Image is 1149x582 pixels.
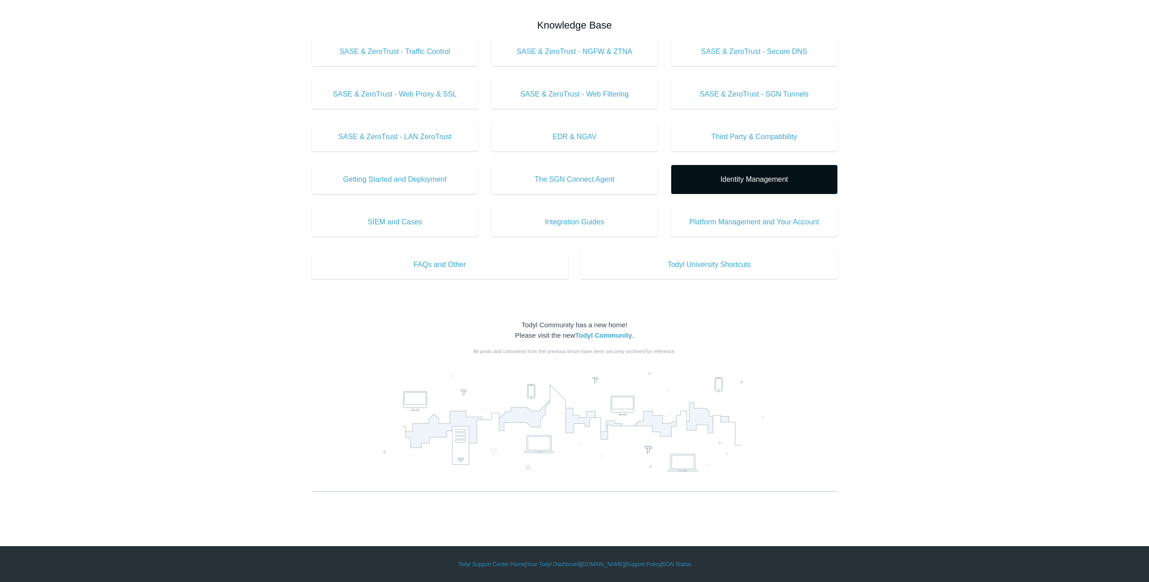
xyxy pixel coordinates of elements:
[671,165,837,194] a: Identity Management
[312,320,837,340] div: Todyl Community has a new home! Please visit the new .
[671,208,837,237] a: Platform Management and Your Account
[575,331,632,339] a: Todyl Community
[685,46,824,57] span: SASE & ZeroTrust - Secure DNS
[312,37,478,66] a: SASE & ZeroTrust - Traffic Control
[663,560,691,568] a: SGN Status
[326,131,465,142] span: SASE & ZeroTrust - LAN ZeroTrust
[326,174,465,185] span: Getting Started and Deployment
[491,122,658,151] a: EDR & NGAV
[505,46,644,57] span: SASE & ZeroTrust - NGFW & ZTNA
[671,122,837,151] a: Third Party & Compatibility
[505,174,644,185] span: The SGN Connect Agent
[326,259,554,270] span: FAQs and Other
[505,217,644,228] span: Integration Guides
[491,208,658,237] a: Integration Guides
[505,89,644,100] span: SASE & ZeroTrust - Web Filtering
[581,560,625,568] a: [DOMAIN_NAME]
[595,259,824,270] span: Todyl University Shortcuts
[685,131,824,142] span: Third Party & Compatibility
[312,165,478,194] a: Getting Started and Deployment
[505,131,644,142] span: EDR & NGAV
[626,560,661,568] a: Support Policy
[458,560,525,568] a: Todyl Support Center Home
[312,122,478,151] a: SASE & ZeroTrust - LAN ZeroTrust
[491,165,658,194] a: The SGN Connect Agent
[685,174,824,185] span: Identity Management
[312,560,837,568] div: | | | |
[491,80,658,109] a: SASE & ZeroTrust - Web Filtering
[671,37,837,66] a: SASE & ZeroTrust - Secure DNS
[491,37,658,66] a: SASE & ZeroTrust - NGFW & ZTNA
[526,560,579,568] a: Your Todyl Dashboard
[312,250,568,279] a: FAQs and Other
[312,348,837,355] div: All posts and comments from the previous forum have been securely archived for reference.
[326,217,465,228] span: SIEM and Cases
[326,89,465,100] span: SASE & ZeroTrust - Web Proxy & SSL
[312,80,478,109] a: SASE & ZeroTrust - Web Proxy & SSL
[671,80,837,109] a: SASE & ZeroTrust - SGN Tunnels
[326,46,465,57] span: SASE & ZeroTrust - Traffic Control
[582,250,837,279] a: Todyl University Shortcuts
[685,89,824,100] span: SASE & ZeroTrust - SGN Tunnels
[312,208,478,237] a: SIEM and Cases
[685,217,824,228] span: Platform Management and Your Account
[312,18,837,33] h2: Knowledge Base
